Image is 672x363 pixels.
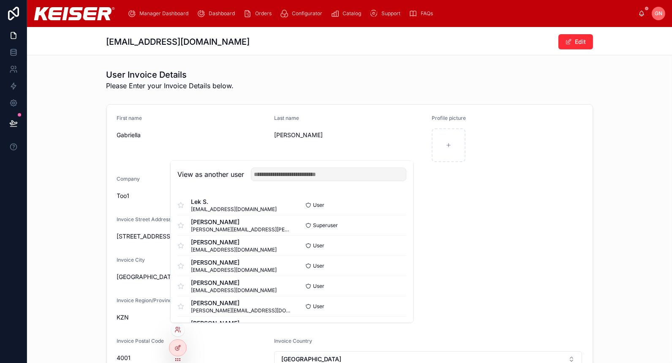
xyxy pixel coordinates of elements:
a: Orders [241,6,278,21]
span: [PERSON_NAME] [191,279,277,287]
span: Invoice Street Address [117,216,171,222]
span: Lek S. [191,198,277,206]
span: Catalog [343,10,361,17]
span: [EMAIL_ADDRESS][DOMAIN_NAME] [191,287,277,294]
span: Orders [255,10,272,17]
span: Invoice Postal Code [117,338,164,344]
a: Support [367,6,406,21]
span: KZN [117,313,582,322]
span: Manager Dashboard [139,10,188,17]
span: [PERSON_NAME] [191,218,292,226]
a: Dashboard [194,6,241,21]
a: Manager Dashboard [125,6,194,21]
span: Profile picture [432,115,466,121]
span: [PERSON_NAME][EMAIL_ADDRESS][PERSON_NAME][DOMAIN_NAME] [191,226,292,233]
span: Dashboard [209,10,235,17]
span: [GEOGRAPHIC_DATA] [117,273,582,281]
span: Too1 [117,192,582,200]
img: App logo [34,7,115,20]
span: User [313,202,324,209]
span: FAQs [421,10,433,17]
h2: View as another user [177,169,244,179]
span: [PERSON_NAME] [191,258,277,267]
span: Invoice City [117,257,145,263]
span: User [313,263,324,269]
span: Superuser [313,222,338,229]
span: Company [117,176,140,182]
span: [EMAIL_ADDRESS][DOMAIN_NAME] [191,267,277,274]
span: First name [117,115,142,121]
button: Edit [558,34,593,49]
span: Gabriella [117,131,268,139]
span: [EMAIL_ADDRESS][DOMAIN_NAME] [191,206,277,213]
span: User [313,283,324,290]
span: Please Enter your Invoice Details below. [106,81,234,91]
span: Last name [274,115,299,121]
span: [PERSON_NAME] [274,131,425,139]
h1: User Invoice Details [106,69,234,81]
span: Invoice Country [274,338,312,344]
span: [PERSON_NAME] [191,299,292,307]
span: [STREET_ADDRESS] [117,232,582,241]
span: Configurator [292,10,322,17]
span: [PERSON_NAME][EMAIL_ADDRESS][DOMAIN_NAME] [191,307,292,314]
h1: [EMAIL_ADDRESS][DOMAIN_NAME] [106,36,250,48]
span: [PERSON_NAME] [191,238,277,247]
span: 4001 [117,354,268,362]
span: Support [381,10,400,17]
span: [EMAIL_ADDRESS][DOMAIN_NAME] [191,247,277,253]
a: Configurator [278,6,328,21]
span: [PERSON_NAME] [191,319,292,328]
span: Invoice Region/Province/County [117,297,194,303]
div: scrollable content [122,4,638,23]
a: Catalog [328,6,367,21]
span: User [313,242,324,249]
span: GN [655,10,662,17]
span: User [313,303,324,310]
a: FAQs [406,6,439,21]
